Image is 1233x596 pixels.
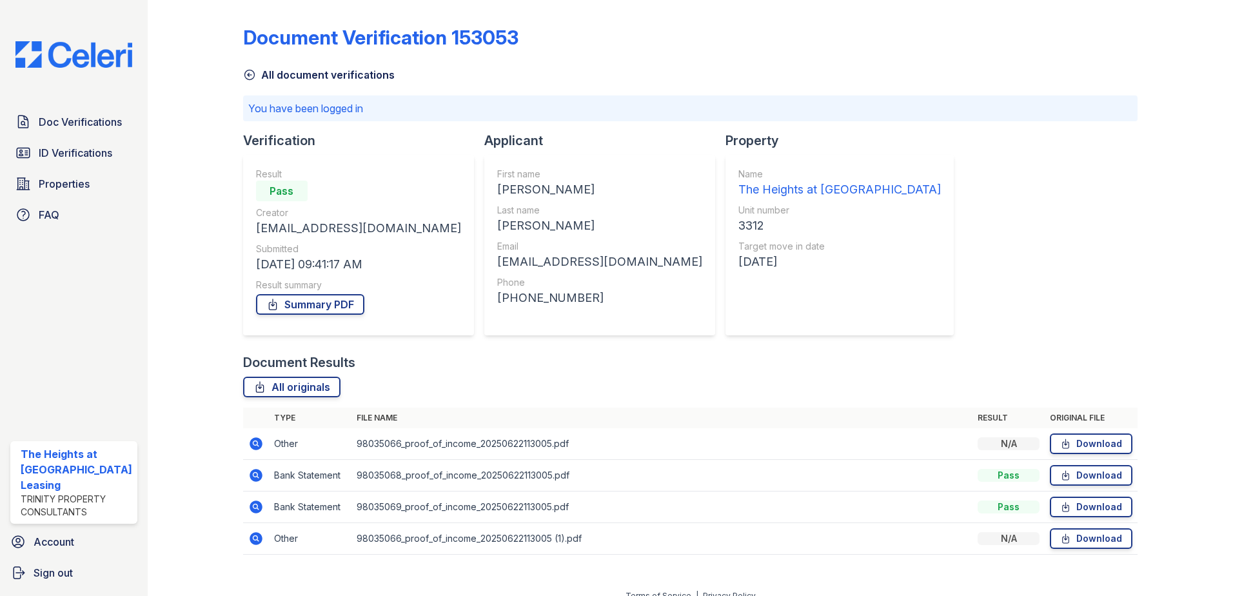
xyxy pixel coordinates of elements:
a: Download [1050,465,1132,486]
td: Bank Statement [269,492,351,523]
a: Download [1050,497,1132,517]
div: [PHONE_NUMBER] [497,289,702,307]
div: Unit number [738,204,941,217]
div: [DATE] [738,253,941,271]
div: Result [256,168,461,181]
a: Summary PDF [256,294,364,315]
div: [EMAIL_ADDRESS][DOMAIN_NAME] [256,219,461,237]
a: FAQ [10,202,137,228]
div: Result summary [256,279,461,292]
td: 98035066_proof_of_income_20250622113005.pdf [351,428,973,460]
div: Phone [497,276,702,289]
a: Download [1050,433,1132,454]
div: Last name [497,204,702,217]
a: ID Verifications [10,140,137,166]
span: Properties [39,176,90,192]
div: First name [497,168,702,181]
span: Doc Verifications [39,114,122,130]
div: Verification [243,132,484,150]
div: [DATE] 09:41:17 AM [256,255,461,273]
div: N/A [978,532,1040,545]
div: The Heights at [GEOGRAPHIC_DATA] [738,181,941,199]
div: Pass [978,469,1040,482]
div: Name [738,168,941,181]
td: 98035068_proof_of_income_20250622113005.pdf [351,460,973,492]
div: [PERSON_NAME] [497,217,702,235]
a: Account [5,529,143,555]
div: Pass [978,501,1040,513]
img: CE_Logo_Blue-a8612792a0a2168367f1c8372b55b34899dd931a85d93a1a3d3e32e68fde9ad4.png [5,41,143,68]
td: 98035069_proof_of_income_20250622113005.pdf [351,492,973,523]
td: Other [269,428,351,460]
th: Type [269,408,351,428]
a: Name The Heights at [GEOGRAPHIC_DATA] [738,168,941,199]
div: Creator [256,206,461,219]
td: Bank Statement [269,460,351,492]
div: Document Results [243,353,355,372]
div: 3312 [738,217,941,235]
span: FAQ [39,207,59,223]
a: Doc Verifications [10,109,137,135]
div: Target move in date [738,240,941,253]
div: Email [497,240,702,253]
span: ID Verifications [39,145,112,161]
div: Submitted [256,243,461,255]
a: Sign out [5,560,143,586]
div: [PERSON_NAME] [497,181,702,199]
div: Trinity Property Consultants [21,493,132,519]
th: Result [972,408,1045,428]
th: Original file [1045,408,1138,428]
div: Applicant [484,132,725,150]
span: Account [34,534,74,550]
div: Pass [256,181,308,201]
p: You have been logged in [248,101,1133,116]
div: Document Verification 153053 [243,26,518,49]
td: Other [269,523,351,555]
a: Download [1050,528,1132,549]
td: 98035066_proof_of_income_20250622113005 (1).pdf [351,523,973,555]
div: The Heights at [GEOGRAPHIC_DATA] Leasing [21,446,132,493]
div: [EMAIL_ADDRESS][DOMAIN_NAME] [497,253,702,271]
span: Sign out [34,565,73,581]
div: Property [725,132,964,150]
th: File name [351,408,973,428]
div: N/A [978,437,1040,450]
a: Properties [10,171,137,197]
a: All document verifications [243,67,395,83]
a: All originals [243,377,340,397]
